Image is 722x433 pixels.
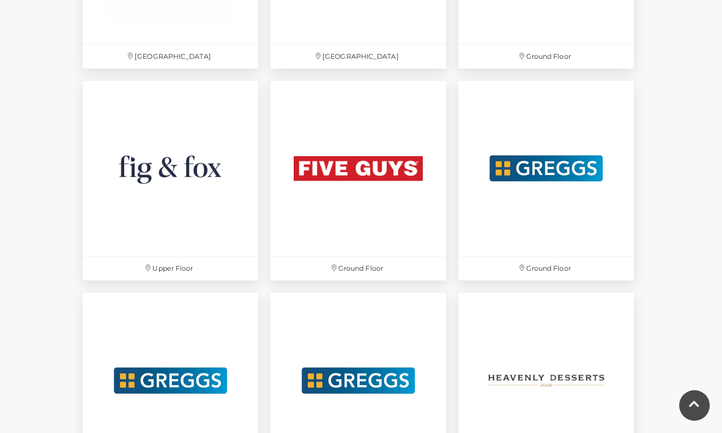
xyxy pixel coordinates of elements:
[264,75,452,287] a: Ground Floor
[452,75,640,287] a: Ground Floor
[458,257,634,281] p: Ground Floor
[83,257,258,281] p: Upper Floor
[76,75,264,287] a: Upper Floor
[83,45,258,69] p: [GEOGRAPHIC_DATA]
[270,45,446,69] p: [GEOGRAPHIC_DATA]
[270,257,446,281] p: Ground Floor
[458,45,634,69] p: Ground Floor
